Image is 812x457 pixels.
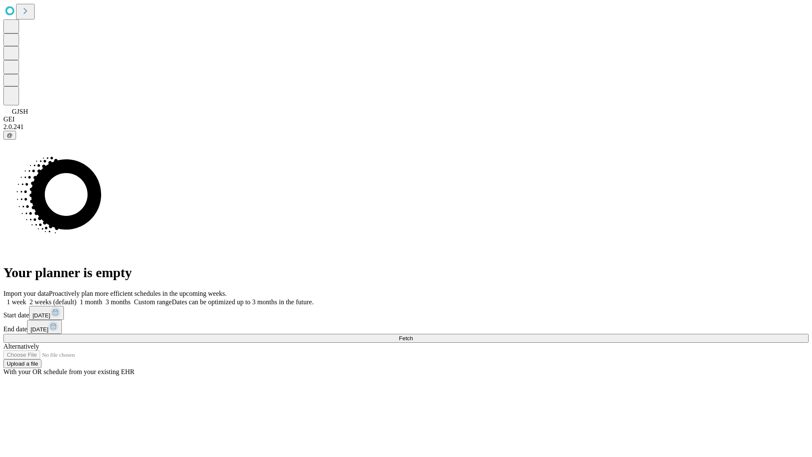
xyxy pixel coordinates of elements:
button: Fetch [3,334,809,343]
div: End date [3,320,809,334]
span: 3 months [106,298,131,306]
span: Custom range [134,298,172,306]
span: 1 week [7,298,26,306]
button: [DATE] [27,320,62,334]
div: GEI [3,116,809,123]
span: GJSH [12,108,28,115]
span: With your OR schedule from your existing EHR [3,368,134,375]
span: Dates can be optimized up to 3 months in the future. [172,298,313,306]
button: Upload a file [3,359,41,368]
span: [DATE] [30,326,48,333]
span: @ [7,132,13,138]
span: 1 month [80,298,102,306]
span: Proactively plan more efficient schedules in the upcoming weeks. [49,290,227,297]
div: Start date [3,306,809,320]
div: 2.0.241 [3,123,809,131]
span: 2 weeks (default) [30,298,77,306]
span: [DATE] [33,312,50,319]
span: Alternatively [3,343,39,350]
button: @ [3,131,16,140]
h1: Your planner is empty [3,265,809,281]
button: [DATE] [29,306,64,320]
span: Import your data [3,290,49,297]
span: Fetch [399,335,413,341]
